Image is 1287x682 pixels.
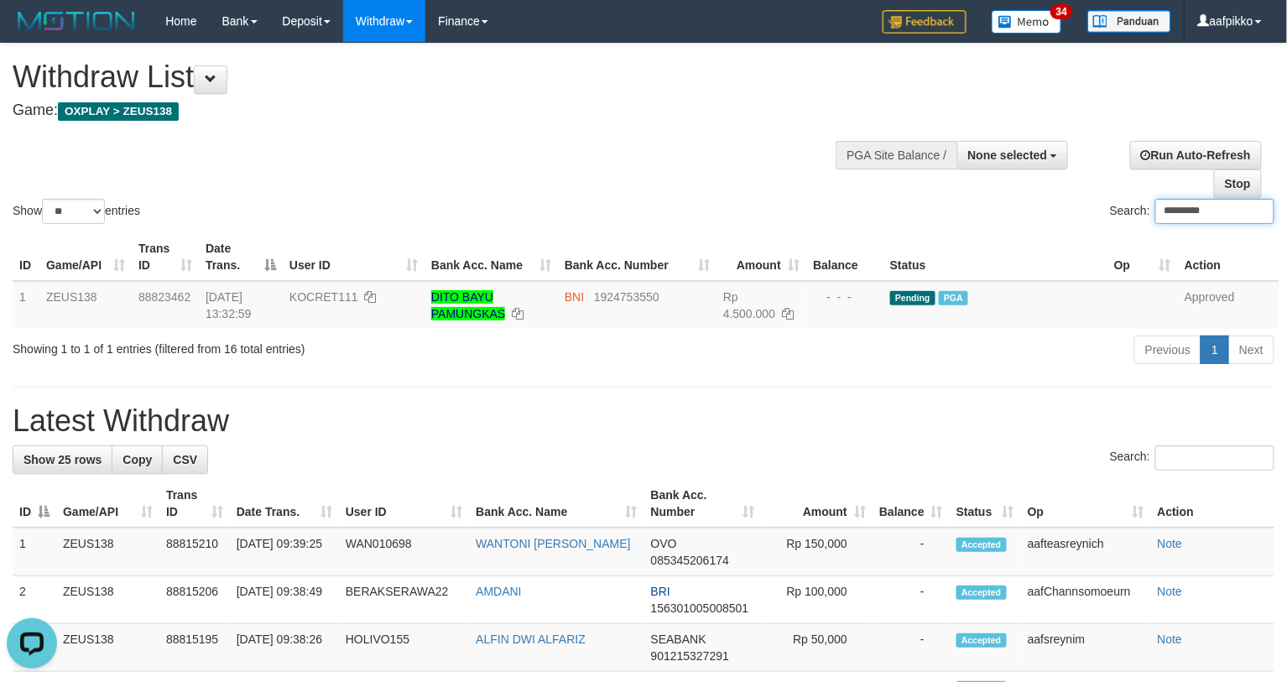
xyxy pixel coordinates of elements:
[1155,199,1274,224] input: Search:
[56,576,159,624] td: ZEUS138
[836,141,956,169] div: PGA Site Balance /
[1021,576,1151,624] td: aafChannsomoeurn
[716,233,806,281] th: Amount: activate to sort column ascending
[761,624,873,672] td: Rp 50,000
[339,480,469,528] th: User ID: activate to sort column ascending
[1050,4,1073,19] span: 34
[651,554,729,567] span: Copy 085345206174 to clipboard
[13,8,140,34] img: MOTION_logo.png
[761,576,873,624] td: Rp 100,000
[992,10,1062,34] img: Button%20Memo.svg
[13,576,56,624] td: 2
[56,528,159,576] td: ZEUS138
[230,480,339,528] th: Date Trans.: activate to sort column ascending
[230,528,339,576] td: [DATE] 09:39:25
[1178,281,1279,329] td: Approved
[968,148,1048,162] span: None selected
[199,233,283,281] th: Date Trans.: activate to sort column descending
[1228,336,1274,364] a: Next
[565,290,584,304] span: BNI
[159,576,230,624] td: 88815206
[1178,233,1279,281] th: Action
[13,233,39,281] th: ID
[723,290,775,320] span: Rp 4.500.000
[339,528,469,576] td: WAN010698
[1158,537,1183,550] a: Note
[558,233,716,281] th: Bank Acc. Number: activate to sort column ascending
[873,528,950,576] td: -
[651,585,670,598] span: BRI
[58,102,179,121] span: OXPLAY > ZEUS138
[873,576,950,624] td: -
[956,586,1007,600] span: Accepted
[1151,480,1274,528] th: Action
[162,445,208,474] a: CSV
[651,633,706,646] span: SEABANK
[13,102,841,119] h4: Game:
[339,624,469,672] td: HOLIVO155
[476,633,586,646] a: ALFIN DWI ALFARIZ
[957,141,1069,169] button: None selected
[1021,480,1151,528] th: Op: activate to sort column ascending
[122,453,152,466] span: Copy
[1158,633,1183,646] a: Note
[112,445,163,474] a: Copy
[806,233,883,281] th: Balance
[13,60,841,94] h1: Withdraw List
[425,233,558,281] th: Bank Acc. Name: activate to sort column ascending
[159,624,230,672] td: 88815195
[56,480,159,528] th: Game/API: activate to sort column ascending
[594,290,659,304] span: Copy 1924753550 to clipboard
[761,480,873,528] th: Amount: activate to sort column ascending
[13,480,56,528] th: ID: activate to sort column descending
[1087,10,1171,33] img: panduan.png
[1214,169,1262,198] a: Stop
[883,10,967,34] img: Feedback.jpg
[42,199,105,224] select: Showentries
[1021,624,1151,672] td: aafsreynim
[230,576,339,624] td: [DATE] 09:38:49
[56,624,159,672] td: ZEUS138
[230,624,339,672] td: [DATE] 09:38:26
[469,480,643,528] th: Bank Acc. Name: activate to sort column ascending
[1155,445,1274,471] input: Search:
[761,528,873,576] td: Rp 150,000
[283,233,425,281] th: User ID: activate to sort column ascending
[1021,528,1151,576] td: aafteasreynich
[1107,233,1178,281] th: Op: activate to sort column ascending
[883,233,1107,281] th: Status
[431,290,505,320] a: DITO BAYU PAMUNGKAS
[651,649,729,663] span: Copy 901215327291 to clipboard
[956,633,1007,648] span: Accepted
[1134,336,1201,364] a: Previous
[651,537,677,550] span: OVO
[476,537,630,550] a: WANTONI [PERSON_NAME]
[289,290,358,304] span: KOCRET111
[476,585,521,598] a: AMDANI
[813,289,877,305] div: - - -
[39,281,132,329] td: ZEUS138
[138,290,190,304] span: 88823462
[956,538,1007,552] span: Accepted
[132,233,199,281] th: Trans ID: activate to sort column ascending
[13,334,524,357] div: Showing 1 to 1 of 1 entries (filtered from 16 total entries)
[890,291,935,305] span: Pending
[159,528,230,576] td: 88815210
[13,281,39,329] td: 1
[13,199,140,224] label: Show entries
[13,528,56,576] td: 1
[1201,336,1229,364] a: 1
[173,453,197,466] span: CSV
[1110,445,1274,471] label: Search:
[1110,199,1274,224] label: Search:
[873,480,950,528] th: Balance: activate to sort column ascending
[1158,585,1183,598] a: Note
[339,576,469,624] td: BERAKSERAWA22
[206,290,252,320] span: [DATE] 13:32:59
[13,445,112,474] a: Show 25 rows
[23,453,102,466] span: Show 25 rows
[651,601,749,615] span: Copy 156301005008501 to clipboard
[939,291,968,305] span: Marked by aafnoeunsreypich
[950,480,1021,528] th: Status: activate to sort column ascending
[1130,141,1262,169] a: Run Auto-Refresh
